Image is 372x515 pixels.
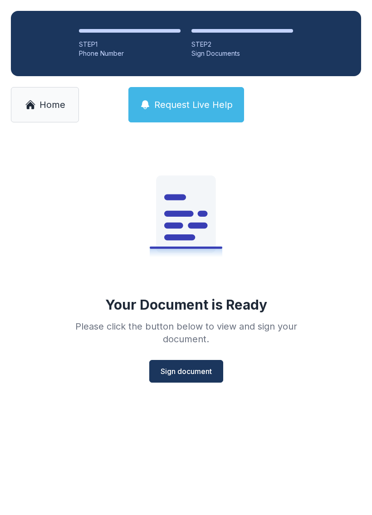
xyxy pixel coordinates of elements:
[105,296,267,313] div: Your Document is Ready
[191,40,293,49] div: STEP 2
[39,98,65,111] span: Home
[161,366,212,377] span: Sign document
[79,49,181,58] div: Phone Number
[79,40,181,49] div: STEP 1
[154,98,233,111] span: Request Live Help
[191,49,293,58] div: Sign Documents
[55,320,317,345] div: Please click the button below to view and sign your document.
